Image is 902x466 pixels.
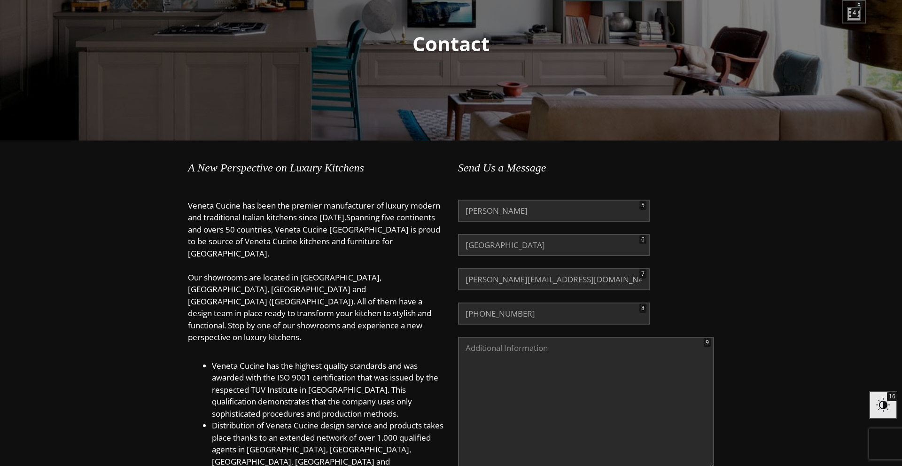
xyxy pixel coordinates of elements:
span: Our showrooms are located in [GEOGRAPHIC_DATA], [GEOGRAPHIC_DATA], [GEOGRAPHIC_DATA] and [GEOGRAP... [188,272,431,343]
input: Phone Number [458,303,650,325]
span: Veneta Cucine has been the premier manufacturer of luxury modern and traditional Italian kitchens... [188,200,440,223]
input: First name [458,200,650,222]
span: Send Us a Message [458,162,546,174]
img: burger-menu-svgrepo-com-30x30.jpg [847,7,861,21]
input: E-mail [458,268,650,291]
span: Veneta Cucine has the highest quality standards and was awarded with the ISO 9001 certification t... [212,360,438,419]
span: A New Perspective on Luxury Kitchens [188,162,364,174]
input: Last name [458,234,650,256]
span: Spanning five continents and overs 50 countries, Veneta Cucine [GEOGRAPHIC_DATA] is proud to be s... [188,212,440,259]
